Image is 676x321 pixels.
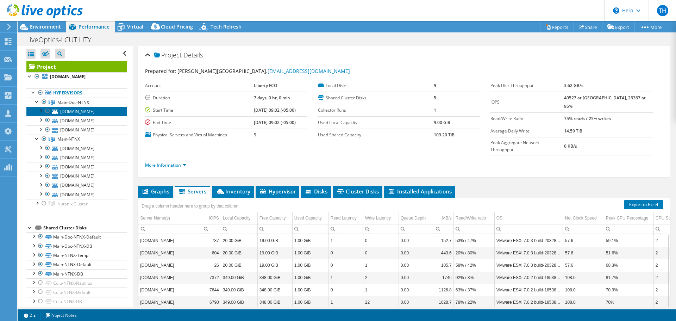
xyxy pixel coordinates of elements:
a: [DOMAIN_NAME] [26,162,127,171]
label: Average Daily Write [490,128,564,135]
span: Installed Applications [388,188,452,195]
b: 9.00 GiB [434,119,450,125]
b: 1 [434,107,436,113]
td: Column MB/s, Value 105.7 [434,259,453,271]
svg: \n [613,7,619,14]
a: [DOMAIN_NAME] [26,172,127,181]
b: [DATE] 09:02 (-05:00) [254,107,296,113]
label: Collector Runs [318,107,434,114]
span: Nutanix Cluster [57,201,88,207]
td: Column Read/Write ratio, Value 63% / 37% [453,284,494,296]
td: Column Used Capacity, Value 1.00 GiB [292,247,328,259]
td: Used Capacity Column [292,212,328,224]
td: Column Local Capacity, Value 349.00 GiB [221,284,257,296]
td: Column Net Clock Speed, Value 108.0 [563,284,604,296]
a: [DOMAIN_NAME] [26,72,127,81]
a: Colu-NTNX-Default [26,288,127,297]
a: [DOMAIN_NAME] [26,116,127,125]
td: Column IOPS, Value 604 [202,247,221,259]
a: Main-NTNX-DB [26,269,127,278]
td: Column MB/s, Value 1628.7 [434,296,453,308]
td: Column Net Clock Speed, Value 57.6 [563,259,604,271]
a: More Information [145,162,186,168]
td: Column Read/Write ratio, Filter cell [453,224,494,234]
a: Share [574,21,602,32]
td: Column Server Name(s), Value main-doc-ntnx-01.evv-etfcu.org [138,234,202,247]
td: Column Read Latency, Value 1 [328,296,363,308]
td: Column Net Clock Speed, Filter cell [563,224,604,234]
td: Column Write Latency, Value 0 [363,234,399,247]
td: Column Used Capacity, Filter cell [292,224,328,234]
td: Column Read Latency, Value 1 [328,234,363,247]
a: Nutanix Cluster [26,199,127,208]
label: IOPS [490,99,564,106]
a: 2 [19,311,41,320]
a: Reports [540,21,574,32]
td: Read/Write ratio Column [453,212,494,224]
a: [EMAIL_ADDRESS][DOMAIN_NAME] [268,68,350,74]
span: Cloud Pricing [161,23,193,30]
td: Column Net Clock Speed, Value 57.6 [563,247,604,259]
td: Column Server Name(s), Value main-ntnx-02.evv-etfcu.org [138,271,202,284]
td: Column Read/Write ratio, Value 53% / 47% [453,234,494,247]
label: Shared Cluster Disks [318,94,434,101]
span: Virtual [127,23,143,30]
td: Column Net Clock Speed, Value 57.6 [563,234,604,247]
a: Project Notes [40,311,82,320]
div: Queue Depth [401,214,426,222]
td: Column Free Capacity, Value 19.00 GiB [257,259,292,271]
td: Column Read Latency, Filter cell [328,224,363,234]
div: Shared Cluster Disks [43,224,127,232]
td: Column Read Latency, Value 0 [328,247,363,259]
td: Column IOPS, Value 737 [202,234,221,247]
td: Column Peak CPU Percentage, Value 81.7% [604,271,653,284]
td: Column Read/Write ratio, Value 78% / 22% [453,296,494,308]
span: [PERSON_NAME][GEOGRAPHIC_DATA], [177,68,350,74]
b: 3.62 GB/s [564,82,583,88]
span: Environment [30,23,61,30]
a: Project [26,61,127,72]
td: Column Read/Write ratio, Value 58% / 42% [453,259,494,271]
td: Column Server Name(s), Value main-ntnx-04.evv-etfcu.org [138,284,202,296]
td: Column Local Capacity, Value 20.00 GiB [221,259,257,271]
label: Duration [145,94,254,101]
td: Column Write Latency, Value 1 [363,284,399,296]
td: Column Used Capacity, Value 1.00 GiB [292,271,328,284]
b: [DOMAIN_NAME] [50,74,86,80]
div: MB/s [442,214,451,222]
a: Colu-NTNX-Nautilus [26,278,127,288]
div: Net Clock Speed [565,214,597,222]
td: Column Used Capacity, Value 1.00 GiB [292,284,328,296]
td: Column Local Capacity, Value 20.00 GiB [221,247,257,259]
label: End Time [145,119,254,126]
a: Export to Excel [624,200,663,209]
td: Column Read Latency, Value 0 [328,284,363,296]
td: Column OS, Filter cell [494,224,563,234]
td: Column Free Capacity, Filter cell [257,224,292,234]
td: Column Read/Write ratio, Value 92% / 8% [453,271,494,284]
b: 5 [434,95,436,101]
span: Inventory [216,188,250,195]
label: Peak Disk Throughput [490,82,564,89]
td: Column Server Name(s), Value main-doc-ntnx-03.evv-etfcu.org [138,259,202,271]
td: Column Write Latency, Value 2 [363,271,399,284]
a: Export [602,21,635,32]
label: Physical Servers and Virtual Machines [145,131,254,138]
td: Column Peak CPU Percentage, Value 51.6% [604,247,653,259]
label: Local Disks [318,82,434,89]
td: Column Net Clock Speed, Value 108.0 [563,271,604,284]
td: Column Used Capacity, Value 1.00 GiB [292,296,328,308]
span: Project [154,52,182,59]
td: Column Read Latency, Value 1 [328,271,363,284]
td: Write Latency Column [363,212,399,224]
td: Column Queue Depth, Value 0.00 [399,284,434,296]
div: Server Name(s) [140,214,170,222]
b: 75% reads / 25% writes [564,116,611,122]
td: Column MB/s, Value 1746 [434,271,453,284]
span: Main-Doc-NTNX [57,99,89,105]
td: Column Free Capacity, Value 19.00 GiB [257,247,292,259]
td: Free Capacity Column [257,212,292,224]
a: Main-NTNX-Default [26,260,127,269]
a: [DOMAIN_NAME] [26,107,127,116]
span: Tech Refresh [211,23,242,30]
